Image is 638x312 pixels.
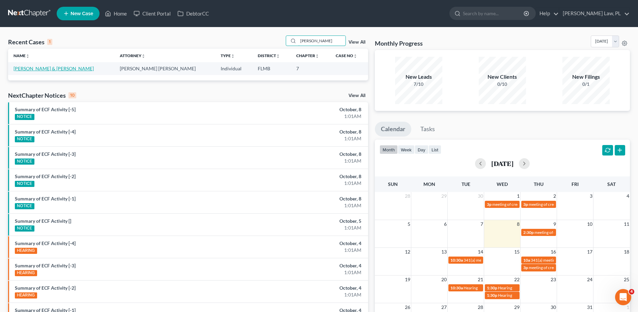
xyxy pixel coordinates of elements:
span: 3p [523,202,528,207]
button: list [428,145,441,154]
span: 1 [516,192,520,200]
i: unfold_more [353,54,357,58]
button: week [398,145,415,154]
span: 4 [629,289,634,294]
span: 12 [404,248,411,256]
a: [PERSON_NAME] Law, PL [559,7,630,20]
a: Summary of ECF Activity [-3] [15,263,76,268]
span: 10:30a [450,258,463,263]
a: Districtunfold_more [258,53,280,58]
span: 341(a) meeting [531,258,557,263]
span: Tue [462,181,470,187]
td: Individual [215,62,252,75]
span: 5 [407,220,411,228]
div: NextChapter Notices [8,91,76,99]
div: 0/10 [479,81,526,88]
span: 20 [441,275,447,284]
span: 1:30p [487,285,497,290]
span: 25 [623,275,630,284]
span: 28 [404,192,411,200]
div: New Clients [479,73,526,81]
span: 27 [441,303,447,311]
span: 15 [514,248,520,256]
div: 1:01AM [250,180,361,187]
div: October, 8 [250,151,361,158]
span: 22 [514,275,520,284]
span: 10a [523,258,530,263]
div: 10 [68,92,76,98]
div: 1:01AM [250,113,361,120]
i: unfold_more [26,54,30,58]
a: Summary of ECF Activity [-4] [15,129,76,135]
td: [PERSON_NAME] [PERSON_NAME] [114,62,216,75]
div: HEARING [15,270,37,276]
span: 21 [477,275,484,284]
span: 10:30a [450,285,463,290]
div: New Leads [395,73,442,81]
a: View All [349,40,365,45]
div: Recent Cases [8,38,52,46]
div: NOTICE [15,203,34,209]
a: Chapterunfold_more [296,53,319,58]
div: 1:01AM [250,202,361,209]
span: 6 [443,220,447,228]
h2: [DATE] [491,160,514,167]
span: 11 [623,220,630,228]
span: Fri [572,181,579,187]
div: 0/1 [562,81,610,88]
span: Hearing [498,293,512,298]
span: meeting of creditors [529,202,564,207]
span: 29 [441,192,447,200]
a: Home [102,7,130,20]
a: Case Nounfold_more [336,53,357,58]
div: October, 8 [250,128,361,135]
span: 341(a) meeting [464,258,490,263]
div: 1:01AM [250,269,361,276]
span: 23 [550,275,557,284]
button: month [380,145,398,154]
a: Typeunfold_more [221,53,235,58]
span: 3 [589,192,593,200]
a: View All [349,93,365,98]
i: unfold_more [276,54,280,58]
div: October, 5 [250,218,361,224]
span: 28 [477,303,484,311]
h3: Monthly Progress [375,39,423,47]
a: Attorneyunfold_more [120,53,145,58]
span: 26 [404,303,411,311]
div: New Filings [562,73,610,81]
span: 14 [477,248,484,256]
i: unfold_more [231,54,235,58]
div: 7/10 [395,81,442,88]
div: NOTICE [15,159,34,165]
span: 30 [550,303,557,311]
span: 2:30p [523,230,534,235]
a: DebtorCC [174,7,212,20]
div: NOTICE [15,225,34,232]
a: Help [536,7,559,20]
div: 1 [47,39,52,45]
div: 1:01AM [250,224,361,231]
span: 17 [586,248,593,256]
span: meeting of creditors [534,230,570,235]
span: New Case [71,11,93,16]
div: October, 4 [250,262,361,269]
input: Search by name... [463,7,525,20]
div: October, 8 [250,106,361,113]
a: Summary of ECF Activity [-2] [15,173,76,179]
span: 9 [553,220,557,228]
span: 8 [516,220,520,228]
span: 19 [404,275,411,284]
div: NOTICE [15,114,34,120]
a: Calendar [375,122,411,137]
div: October, 4 [250,285,361,291]
span: 16 [550,248,557,256]
div: 1:01AM [250,247,361,254]
div: HEARING [15,292,37,298]
a: Client Portal [130,7,174,20]
span: Mon [423,181,435,187]
span: meeting of creditors [529,265,564,270]
div: October, 8 [250,195,361,202]
a: Summary of ECF Activity [-2] [15,285,76,291]
div: NOTICE [15,136,34,142]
